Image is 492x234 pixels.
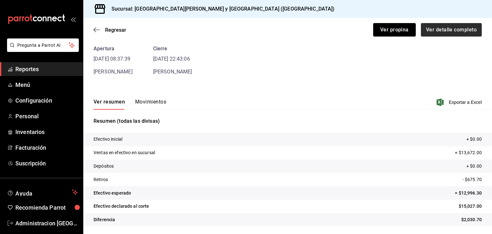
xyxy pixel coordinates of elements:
[466,136,482,143] p: + $0.00
[94,216,115,223] p: Diferencia
[459,203,482,210] p: $15,027.00
[15,96,78,105] span: Configuración
[94,190,131,196] p: Efectivo esperado
[15,143,78,152] span: Facturación
[94,176,108,183] p: Retiros
[94,149,155,156] p: Ventas en efectivo en sucursal
[94,99,125,110] button: Ver resumen
[17,42,69,49] span: Pregunta a Parrot AI
[15,65,78,73] span: Reportes
[15,203,78,212] span: Recomienda Parrot
[94,69,133,75] span: [PERSON_NAME]
[94,203,149,210] p: Efectivo declarado al corte
[153,55,192,63] time: [DATE] 22:43:06
[70,17,76,22] button: open_drawer_menu
[463,176,482,183] p: - $675.70
[15,188,70,196] span: Ayuda
[94,136,122,143] p: Efectivo inicial
[135,99,166,110] button: Movimientos
[7,38,79,52] button: Pregunta a Parrot AI
[153,45,192,53] div: Cierre
[4,46,79,53] a: Pregunta a Parrot AI
[94,27,126,33] button: Regresar
[94,117,482,125] p: Resumen (todas las divisas)
[421,23,482,37] button: Ver detalle completo
[455,149,482,156] p: + $13,672.00
[373,23,416,37] button: Ver propina
[466,163,482,170] p: + $0.00
[94,99,166,110] div: navigation tabs
[94,55,133,63] time: [DATE] 08:37:39
[94,163,114,170] p: Depósitos
[106,5,335,13] h3: Sucursal: [GEOGRAPHIC_DATA][PERSON_NAME] y [GEOGRAPHIC_DATA] ([GEOGRAPHIC_DATA])
[438,98,482,106] button: Exportar a Excel
[15,219,78,228] span: Administracion [GEOGRAPHIC_DATA][PERSON_NAME]
[94,45,133,53] div: Apertura
[15,128,78,136] span: Inventarios
[105,27,126,33] span: Regresar
[15,80,78,89] span: Menú
[15,112,78,121] span: Personal
[455,190,482,196] p: = $12,996.30
[461,216,482,223] p: $2,030.70
[15,159,78,168] span: Suscripción
[153,69,192,75] span: [PERSON_NAME]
